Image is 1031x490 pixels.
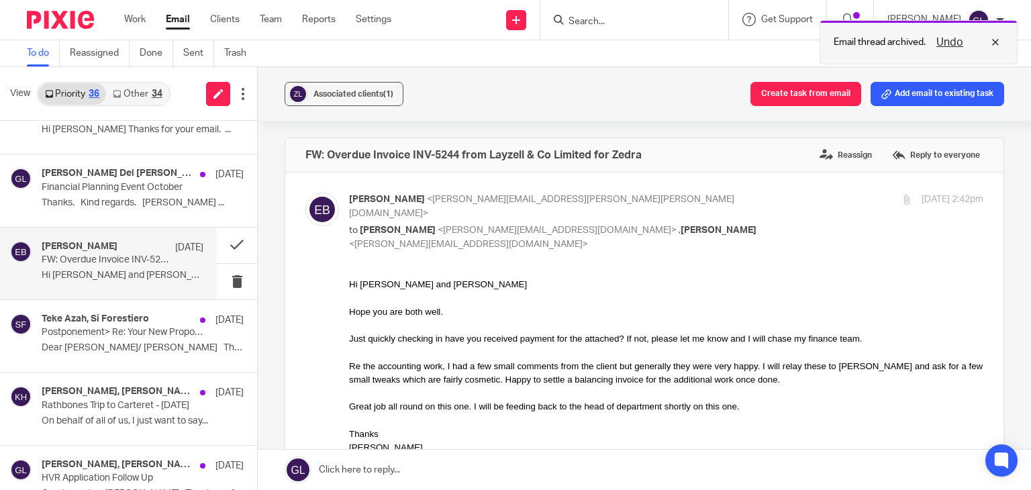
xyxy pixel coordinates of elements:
label: Reassign [816,145,875,165]
a: Privacy Notice [560,326,609,334]
div: 34 [152,89,162,99]
p: FW: Overdue Invoice INV-5244 from Layzell & Co Limited for Zedra [42,254,171,266]
label: Reply to everyone [889,145,983,165]
span: (1) [383,90,393,98]
span: M: [162,213,170,221]
p: Dear [PERSON_NAME]/ [PERSON_NAME] Thank you for your... [42,342,244,354]
a: Priority36 [38,83,106,105]
a: CORPORATE & GLOBAL EXPANSION [87,252,239,263]
span: PENSIONS & INCENTIVES [322,254,428,263]
img: svg%3E [10,241,32,262]
p: Email thread archived. [834,36,926,49]
p: [DATE] [215,168,244,181]
p: [DATE] [215,313,244,327]
span: ACTIVE WEALTH [246,254,315,263]
div: 36 [89,89,99,99]
a: Team [260,13,282,26]
a: ACTIVE WEALTH [246,252,315,263]
a: Trash [224,40,256,66]
p: Hi [PERSON_NAME] and [PERSON_NAME] you are both... [42,270,203,281]
span: [DOMAIN_NAME] [87,241,144,249]
a: Settings [356,13,391,26]
span: [PERSON_NAME] [87,193,154,203]
a: Email [166,13,190,26]
h4: FW: Overdue Invoice INV-5244 from Layzell & Co Limited for Zedra [305,148,642,162]
button: Add email to existing task [871,82,1004,106]
img: inbox [164,241,171,248]
img: Zedra Instagram [156,241,162,248]
span: | [147,240,149,250]
a: Other34 [106,83,168,105]
span: Associated clients [313,90,393,98]
span: View [10,87,30,101]
span: Manager - Corporate Services [87,203,189,211]
p: [DATE] [215,459,244,473]
span: | [214,213,216,221]
p: Postponement> Re: Your New Proposal 's Proposal #LC1560. Please Review and Sign. [42,327,203,338]
a: . [609,326,611,334]
span: <[PERSON_NAME][EMAIL_ADDRESS][PERSON_NAME][PERSON_NAME][DOMAIN_NAME]> [349,195,734,218]
span: E: [218,213,226,221]
a: [DOMAIN_NAME] [87,238,144,250]
span: [PERSON_NAME] [360,226,436,235]
span: | [242,254,244,263]
span: here! [262,266,281,275]
span: CORPORATE & GLOBAL EXPANSION [87,254,239,263]
span: to [349,226,358,235]
p: Hi [PERSON_NAME] Thanks for your email. ... [42,124,244,136]
a: Sent [183,40,214,66]
span: | [430,254,432,263]
h4: [PERSON_NAME], [PERSON_NAME], [PERSON_NAME] [42,386,193,397]
a: Zedra Instagram [156,238,162,250]
span: <[PERSON_NAME][EMAIL_ADDRESS][DOMAIN_NAME]> [349,240,588,249]
img: svg%3E [10,313,32,335]
span: [PERSON_NAME] [349,195,425,204]
p: [DATE] [215,386,244,399]
h4: [PERSON_NAME], [PERSON_NAME], Me [42,459,193,471]
h4: [PERSON_NAME] [42,241,117,252]
a: [PERSON_NAME][EMAIL_ADDRESS][PERSON_NAME][PERSON_NAME][DOMAIN_NAME] [87,210,466,230]
p: [DATE] 2:42pm [922,193,983,207]
span: [PHONE_NUMBER] [93,213,158,221]
p: Thanks. Kind regards. [PERSON_NAME] ... [42,197,244,209]
img: svg%3E [10,168,32,189]
a: here! [262,264,281,275]
img: Pixie [27,11,94,29]
span: [PERSON_NAME] [681,226,756,235]
img: svg%3E [288,84,308,104]
p: HVR Application Follow Up [42,473,203,484]
span: , [679,226,681,235]
span: [PERSON_NAME][EMAIL_ADDRESS][PERSON_NAME][PERSON_NAME][DOMAIN_NAME] [87,213,466,230]
a: Clients [210,13,240,26]
img: svg%3E [10,386,32,407]
a: FUNDS [435,252,464,263]
p: [DATE] [175,241,203,254]
a: Reassigned [70,40,130,66]
span: | [317,254,320,263]
img: svg%3E [10,459,32,481]
a: Work [124,13,146,26]
h4: Teke Azah, Si Forestiero [42,313,149,325]
span: | [158,213,160,221]
p: On behalf of all of us, I just want to say... [42,415,244,427]
p: Financial Planning Event October [42,182,203,193]
span: T: [87,213,93,221]
span: 07797926605 [170,213,213,221]
span: [STREET_ADDRESS] [87,230,158,238]
a: Done [140,40,173,66]
button: Undo [932,34,967,50]
a: Reports [302,13,336,26]
img: svg%3E [968,9,989,31]
img: svg%3E [305,193,339,226]
span: <[PERSON_NAME][EMAIL_ADDRESS][DOMAIN_NAME]> [438,226,677,235]
h4: [PERSON_NAME] Del [PERSON_NAME], Me, [PERSON_NAME], [PERSON_NAME], [PERSON_NAME] [42,168,193,179]
button: Associated clients(1) [285,82,403,106]
a: To do [27,40,60,66]
button: Create task from email [750,82,861,106]
p: Rathbones Trip to Carteret - [DATE] [42,400,203,411]
span: Sign up to receive our news and event invitations [87,266,262,275]
span: FUNDS [435,254,464,263]
a: PENSIONS & INCENTIVES [322,252,428,263]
